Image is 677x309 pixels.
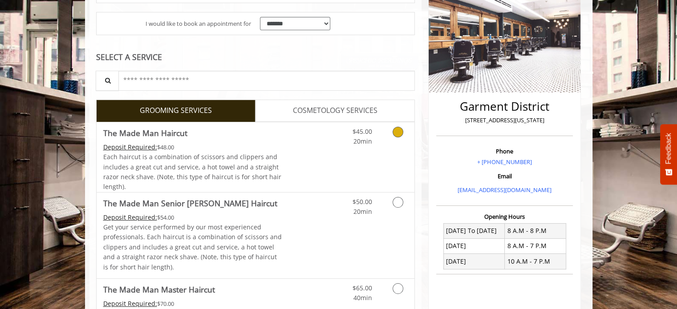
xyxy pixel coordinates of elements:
a: [EMAIL_ADDRESS][DOMAIN_NAME] [458,186,551,194]
div: SELECT A SERVICE [96,53,415,61]
span: COSMETOLOGY SERVICES [293,105,377,116]
h3: Opening Hours [436,213,573,220]
span: $45.00 [352,127,372,136]
h3: Phone [438,148,571,154]
span: $65.00 [352,284,372,292]
span: This service needs some Advance to be paid before we block your appointment [103,143,157,151]
span: $50.00 [352,197,372,206]
div: $54.00 [103,213,282,222]
h2: Garment District [438,100,571,113]
td: [DATE] To [DATE] [443,223,505,238]
b: The Made Man Haircut [103,127,187,139]
a: + [PHONE_NUMBER] [477,158,532,166]
td: [DATE] [443,254,505,269]
span: GROOMING SERVICES [140,105,212,116]
span: 20min [353,137,372,145]
span: This service needs some Advance to be paid before we block your appointment [103,213,157,221]
span: 40min [353,293,372,302]
span: Feedback [665,133,673,164]
td: [DATE] [443,238,505,253]
p: Get your service performed by our most experienced professionals. Each haircut is a combination o... [103,222,282,272]
span: Each haircut is a combination of scissors and clippers and includes a great cut and service, a ho... [103,152,281,191]
span: This service needs some Advance to be paid before we block your appointment [103,299,157,308]
button: Feedback - Show survey [660,124,677,185]
p: [STREET_ADDRESS][US_STATE] [438,116,571,125]
td: 8 A.M - 7 P.M [505,238,566,253]
div: $70.00 [103,299,282,309]
td: 8 A.M - 8 P.M [505,223,566,238]
h3: Email [438,173,571,179]
div: $48.00 [103,142,282,152]
span: 20min [353,207,372,216]
button: Service Search [96,71,119,91]
b: The Made Man Senior [PERSON_NAME] Haircut [103,197,277,209]
td: 10 A.M - 7 P.M [505,254,566,269]
span: I would like to book an appointment for [146,19,251,28]
b: The Made Man Master Haircut [103,283,215,296]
